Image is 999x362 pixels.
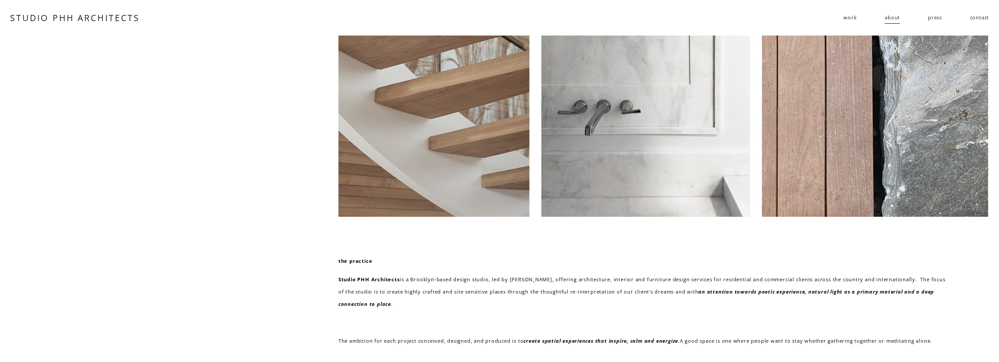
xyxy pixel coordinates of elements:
strong: the practice [338,258,372,264]
a: contact [970,11,989,24]
p: The ambition for each project conceived, designed, and produced is to A good space is one where p... [338,335,948,347]
a: press [928,11,942,24]
strong: Studio PHH Architects [338,276,400,283]
em: . [391,301,393,307]
p: is a Brooklyn-based design studio, led by [PERSON_NAME], offering architecture, interior and furn... [338,273,948,310]
a: about [885,11,900,24]
em: . [678,337,680,344]
em: an attention towards poetic experience, natural light as a primary material and a deep connection... [338,288,936,307]
span: work [843,11,857,24]
em: create spatial experiences that inspire, calm and energize [523,337,678,344]
a: folder dropdown [843,11,857,24]
a: STUDIO PHH ARCHITECTS [10,12,140,24]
